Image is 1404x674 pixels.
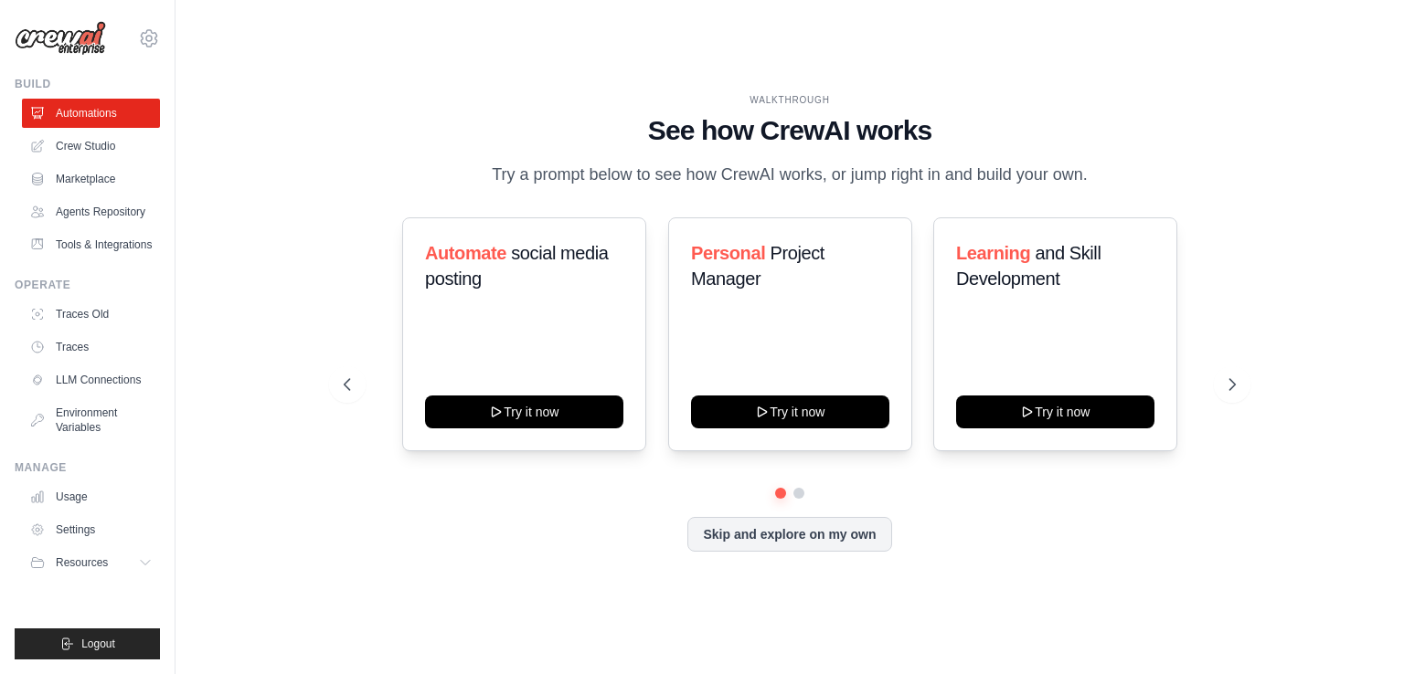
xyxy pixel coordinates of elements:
[15,21,106,56] img: Logo
[956,243,1030,263] span: Learning
[687,517,891,552] button: Skip and explore on my own
[22,398,160,442] a: Environment Variables
[15,460,160,475] div: Manage
[22,482,160,511] a: Usage
[22,332,160,362] a: Traces
[15,77,160,91] div: Build
[15,628,160,659] button: Logout
[15,278,160,292] div: Operate
[425,395,623,428] button: Try it now
[22,300,160,329] a: Traces Old
[22,132,160,161] a: Crew Studio
[344,114,1236,147] h1: See how CrewAI works
[483,162,1097,188] p: Try a prompt below to see how CrewAI works, or jump right in and build your own.
[56,555,108,570] span: Resources
[22,99,160,128] a: Automations
[956,395,1154,428] button: Try it now
[81,637,115,651] span: Logout
[22,197,160,226] a: Agents Repository
[22,548,160,577] button: Resources
[22,365,160,395] a: LLM Connections
[691,395,889,428] button: Try it now
[22,164,160,194] a: Marketplace
[691,243,824,289] span: Project Manager
[691,243,765,263] span: Personal
[425,243,609,289] span: social media posting
[344,93,1236,107] div: WALKTHROUGH
[22,230,160,259] a: Tools & Integrations
[425,243,506,263] span: Automate
[22,515,160,544] a: Settings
